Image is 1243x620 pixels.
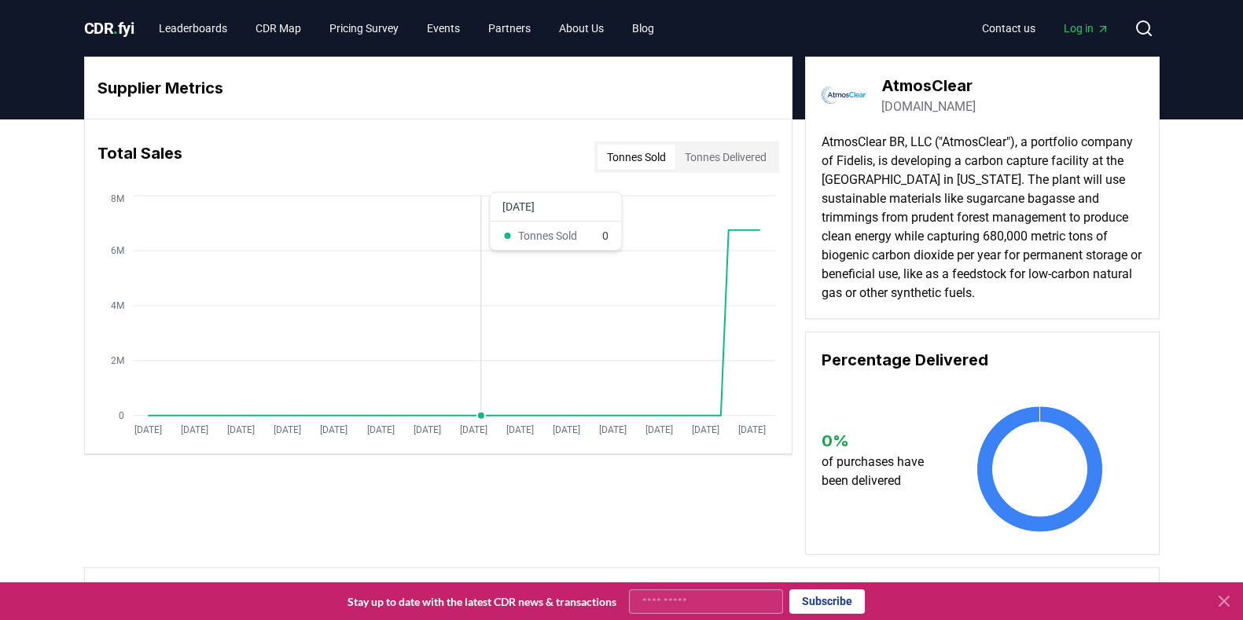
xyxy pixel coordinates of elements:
img: AtmosClear-logo [822,73,866,117]
h3: Supplier Metrics [97,76,779,100]
a: CDR.fyi [84,17,134,39]
a: Log in [1051,14,1122,42]
a: CDR Map [243,14,314,42]
tspan: [DATE] [134,424,162,435]
tspan: [DATE] [227,424,255,435]
tspan: [DATE] [274,424,301,435]
tspan: 2M [110,355,123,366]
h3: Total Sales [97,141,182,173]
tspan: [DATE] [645,424,672,435]
nav: Main [969,14,1122,42]
tspan: [DATE] [691,424,719,435]
p: AtmosClear BR, LLC ("AtmosClear"), a portfolio company of Fidelis, is developing a carbon capture... [822,133,1143,303]
h3: AtmosClear [881,74,976,97]
span: Log in [1064,20,1109,36]
tspan: 8M [110,193,123,204]
a: Events [414,14,473,42]
button: Tonnes Sold [598,145,675,170]
a: Contact us [969,14,1048,42]
a: Partners [476,14,543,42]
nav: Main [146,14,667,42]
tspan: [DATE] [413,424,440,435]
a: Blog [620,14,667,42]
h3: 0 % [822,429,939,453]
tspan: [DATE] [552,424,579,435]
tspan: 6M [110,245,123,256]
tspan: [DATE] [366,424,394,435]
a: [DOMAIN_NAME] [881,97,976,116]
a: Pricing Survey [317,14,411,42]
a: About Us [546,14,616,42]
p: of purchases have been delivered [822,453,939,490]
tspan: [DATE] [506,424,533,435]
tspan: [DATE] [459,424,487,435]
tspan: [DATE] [181,424,208,435]
tspan: [DATE] [320,424,348,435]
tspan: 4M [110,300,123,311]
h3: Orders [97,581,1146,604]
a: Leaderboards [146,14,240,42]
span: . [113,19,118,38]
span: CDR fyi [84,19,134,38]
tspan: [DATE] [738,424,766,435]
button: Tonnes Delivered [675,145,776,170]
h3: Percentage Delivered [822,348,1143,372]
tspan: [DATE] [598,424,626,435]
tspan: 0 [118,410,123,421]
